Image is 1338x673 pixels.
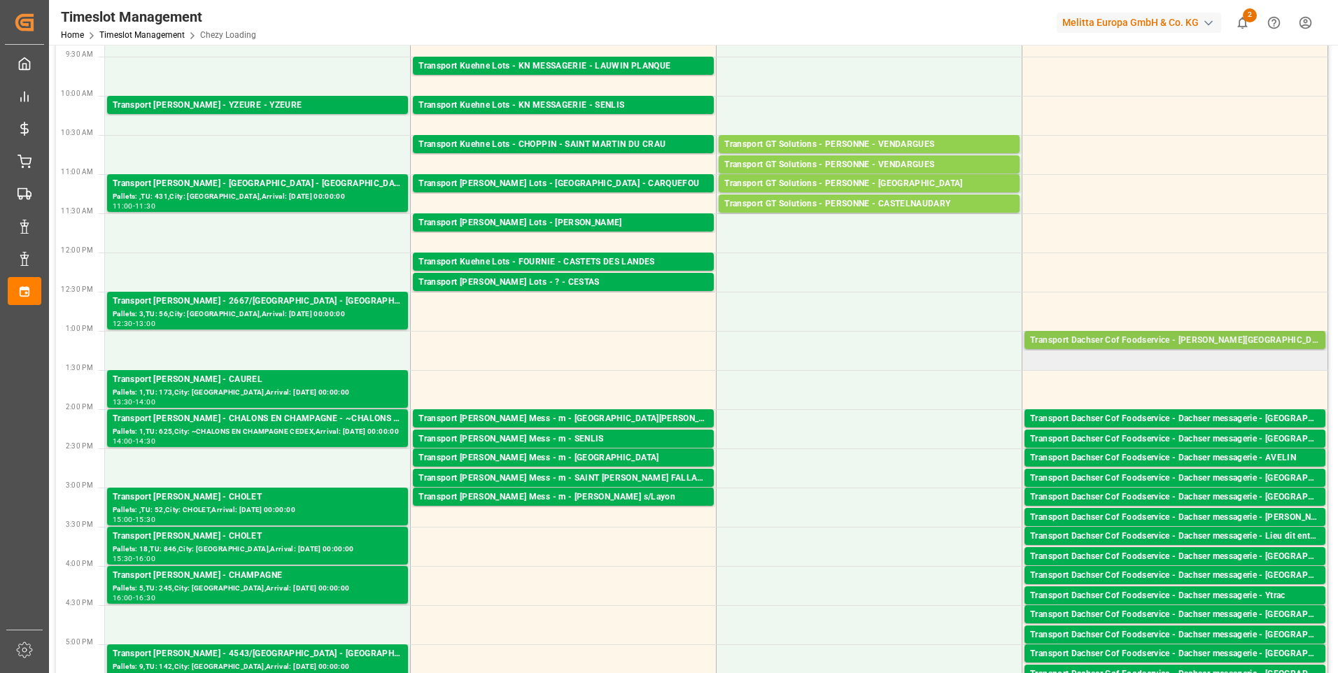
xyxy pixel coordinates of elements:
[113,412,402,426] div: Transport [PERSON_NAME] - CHALONS EN CHAMPAGNE - ~CHALONS EN CHAMPAGNE CEDEX
[418,177,708,191] div: Transport [PERSON_NAME] Lots - [GEOGRAPHIC_DATA] - CARQUEFOU
[66,403,93,411] span: 2:00 PM
[1030,432,1320,446] div: Transport Dachser Cof Foodservice - Dachser messagerie - [GEOGRAPHIC_DATA]
[133,203,135,209] div: -
[113,426,402,438] div: Pallets: 1,TU: 625,City: ~CHALONS EN CHAMPAGNE CEDEX,Arrival: [DATE] 00:00:00
[418,451,708,465] div: Transport [PERSON_NAME] Mess - m - [GEOGRAPHIC_DATA]
[133,438,135,444] div: -
[113,203,133,209] div: 11:00
[135,595,155,601] div: 16:30
[1030,661,1320,673] div: Pallets: 2,TU: ,City: [GEOGRAPHIC_DATA],Arrival: [DATE] 00:00:00
[61,90,93,97] span: 10:00 AM
[61,129,93,136] span: 10:30 AM
[1227,7,1258,38] button: show 2 new notifications
[1030,472,1320,486] div: Transport Dachser Cof Foodservice - Dachser messagerie - [GEOGRAPHIC_DATA]
[66,50,93,58] span: 9:30 AM
[1057,9,1227,36] button: Melitta Europa GmbH & Co. KG
[418,490,708,504] div: Transport [PERSON_NAME] Mess - m - [PERSON_NAME] s/Layon
[1258,7,1290,38] button: Help Center
[66,325,93,332] span: 1:00 PM
[113,191,402,203] div: Pallets: ,TU: 431,City: [GEOGRAPHIC_DATA],Arrival: [DATE] 00:00:00
[113,438,133,444] div: 14:00
[418,412,708,426] div: Transport [PERSON_NAME] Mess - m - [GEOGRAPHIC_DATA][PERSON_NAME] FALLAVIER
[113,177,402,191] div: Transport [PERSON_NAME] - [GEOGRAPHIC_DATA] - [GEOGRAPHIC_DATA]
[1030,412,1320,426] div: Transport Dachser Cof Foodservice - Dachser messagerie - [GEOGRAPHIC_DATA]
[418,216,708,230] div: Transport [PERSON_NAME] Lots - [PERSON_NAME]
[418,472,708,486] div: Transport [PERSON_NAME] Mess - m - SAINT [PERSON_NAME] FALLAVIER
[113,530,402,544] div: Transport [PERSON_NAME] - CHOLET
[418,113,708,125] div: Pallets: ,TU: 345,City: [GEOGRAPHIC_DATA],Arrival: [DATE] 00:00:00
[135,203,155,209] div: 11:30
[1030,622,1320,634] div: Pallets: 2,TU: ,City: [GEOGRAPHIC_DATA],Arrival: [DATE] 00:00:00
[724,158,1014,172] div: Transport GT Solutions - PERSONNE - VENDARGUES
[1030,451,1320,465] div: Transport Dachser Cof Foodservice - Dachser messagerie - AVELIN
[1030,647,1320,661] div: Transport Dachser Cof Foodservice - Dachser messagerie - [GEOGRAPHIC_DATA]
[113,490,402,504] div: Transport [PERSON_NAME] - CHOLET
[113,320,133,327] div: 12:30
[1243,8,1257,22] span: 2
[1030,504,1320,516] div: Pallets: 2,TU: 38,City: [GEOGRAPHIC_DATA],Arrival: [DATE] 00:00:00
[113,516,133,523] div: 15:00
[418,486,708,497] div: Pallets: ,TU: 60,City: [GEOGRAPHIC_DATA][PERSON_NAME],Arrival: [DATE] 00:00:00
[1030,550,1320,564] div: Transport Dachser Cof Foodservice - Dachser messagerie - [GEOGRAPHIC_DATA]
[1030,628,1320,642] div: Transport Dachser Cof Foodservice - Dachser messagerie - [GEOGRAPHIC_DATA]
[724,177,1014,191] div: Transport GT Solutions - PERSONNE - [GEOGRAPHIC_DATA]
[1030,486,1320,497] div: Pallets: 1,TU: 34,City: [GEOGRAPHIC_DATA],Arrival: [DATE] 00:00:00
[135,555,155,562] div: 16:00
[133,516,135,523] div: -
[1030,564,1320,576] div: Pallets: ,TU: 20,City: [GEOGRAPHIC_DATA],Arrival: [DATE] 00:00:00
[66,638,93,646] span: 5:00 PM
[724,152,1014,164] div: Pallets: 7,TU: 168,City: [GEOGRAPHIC_DATA],Arrival: [DATE] 00:00:00
[113,504,402,516] div: Pallets: ,TU: 52,City: CHOLET,Arrival: [DATE] 00:00:00
[418,504,708,516] div: Pallets: ,TU: 65,City: Beaulieu s/[GEOGRAPHIC_DATA],Arrival: [DATE] 00:00:00
[418,276,708,290] div: Transport [PERSON_NAME] Lots - ? - CESTAS
[1057,13,1221,33] div: Melitta Europa GmbH & Co. KG
[1030,608,1320,622] div: Transport Dachser Cof Foodservice - Dachser messagerie - [GEOGRAPHIC_DATA]
[418,465,708,477] div: Pallets: ,TU: 88,City: [GEOGRAPHIC_DATA],Arrival: [DATE] 00:00:00
[724,211,1014,223] div: Pallets: 6,TU: 1022,City: [GEOGRAPHIC_DATA],Arrival: [DATE] 00:00:00
[1030,530,1320,544] div: Transport Dachser Cof Foodservice - Dachser messagerie - Lieu dit enteste, [PERSON_NAME]
[1030,511,1320,525] div: Transport Dachser Cof Foodservice - Dachser messagerie - [PERSON_NAME][GEOGRAPHIC_DATA][PERSON_NAME]
[113,309,402,320] div: Pallets: 3,TU: 56,City: [GEOGRAPHIC_DATA],Arrival: [DATE] 00:00:00
[724,197,1014,211] div: Transport GT Solutions - PERSONNE - CASTELNAUDARY
[61,168,93,176] span: 11:00 AM
[724,172,1014,184] div: Pallets: 4,TU: 308,City: [GEOGRAPHIC_DATA],Arrival: [DATE] 00:00:00
[418,152,708,164] div: Pallets: 1,TU: 815,City: [GEOGRAPHIC_DATA][PERSON_NAME],Arrival: [DATE] 00:00:00
[66,481,93,489] span: 3:00 PM
[113,373,402,387] div: Transport [PERSON_NAME] - CAUREL
[1030,525,1320,537] div: Pallets: 1,TU: 40,City: [GEOGRAPHIC_DATA][PERSON_NAME],Arrival: [DATE] 00:00:00
[113,387,402,399] div: Pallets: 1,TU: 173,City: [GEOGRAPHIC_DATA],Arrival: [DATE] 00:00:00
[66,599,93,607] span: 4:30 PM
[113,583,402,595] div: Pallets: 5,TU: 245,City: [GEOGRAPHIC_DATA],Arrival: [DATE] 00:00:00
[66,520,93,528] span: 3:30 PM
[113,595,133,601] div: 16:00
[133,555,135,562] div: -
[1030,465,1320,477] div: Pallets: 1,TU: 18,City: [GEOGRAPHIC_DATA],Arrival: [DATE] 00:00:00
[418,432,708,446] div: Transport [PERSON_NAME] Mess - m - SENLIS
[1030,642,1320,654] div: Pallets: ,TU: 49,City: [GEOGRAPHIC_DATA],Arrival: [DATE] 00:00:00
[1030,583,1320,595] div: Pallets: 1,TU: 55,City: [GEOGRAPHIC_DATA],Arrival: [DATE] 00:00:00
[418,138,708,152] div: Transport Kuehne Lots - CHOPPIN - SAINT MARTIN DU CRAU
[418,59,708,73] div: Transport Kuehne Lots - KN MESSAGERIE - LAUWIN PLANQUE
[61,30,84,40] a: Home
[135,516,155,523] div: 15:30
[135,399,155,405] div: 14:00
[61,207,93,215] span: 11:30 AM
[113,647,402,661] div: Transport [PERSON_NAME] - 4543/[GEOGRAPHIC_DATA] - [GEOGRAPHIC_DATA]
[135,438,155,444] div: 14:30
[418,290,708,302] div: Pallets: 1,TU: 242,City: [GEOGRAPHIC_DATA],Arrival: [DATE] 00:00:00
[1030,348,1320,360] div: Pallets: 11,TU: 52,City: [GEOGRAPHIC_DATA],Arrival: [DATE] 00:00:00
[1030,544,1320,555] div: Pallets: 1,TU: 23,City: Lieu dit [GEOGRAPHIC_DATA], [GEOGRAPHIC_DATA],Arrival: [DATE] 00:00:00
[418,446,708,458] div: Pallets: ,TU: 9,City: [GEOGRAPHIC_DATA],Arrival: [DATE] 00:00:00
[418,191,708,203] div: Pallets: 15,TU: 1262,City: CARQUEFOU,Arrival: [DATE] 00:00:00
[113,113,402,125] div: Pallets: ,TU: 115,City: [GEOGRAPHIC_DATA],Arrival: [DATE] 00:00:00
[418,269,708,281] div: Pallets: 3,TU: 56,City: CASTETS DES [PERSON_NAME],Arrival: [DATE] 00:00:00
[1030,603,1320,615] div: Pallets: 1,TU: 25,City: Ytrac,Arrival: [DATE] 00:00:00
[418,73,708,85] div: Pallets: ,TU: 136,City: LAUWIN PLANQUE,Arrival: [DATE] 00:00:00
[99,30,185,40] a: Timeslot Management
[113,661,402,673] div: Pallets: 9,TU: 142,City: [GEOGRAPHIC_DATA],Arrival: [DATE] 00:00:00
[113,569,402,583] div: Transport [PERSON_NAME] - CHAMPAGNE
[113,544,402,555] div: Pallets: 18,TU: 846,City: [GEOGRAPHIC_DATA],Arrival: [DATE] 00:00:00
[66,364,93,371] span: 1:30 PM
[113,295,402,309] div: Transport [PERSON_NAME] - 2667/[GEOGRAPHIC_DATA] - [GEOGRAPHIC_DATA]
[1030,446,1320,458] div: Pallets: ,TU: 91,City: [GEOGRAPHIC_DATA],Arrival: [DATE] 00:00:00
